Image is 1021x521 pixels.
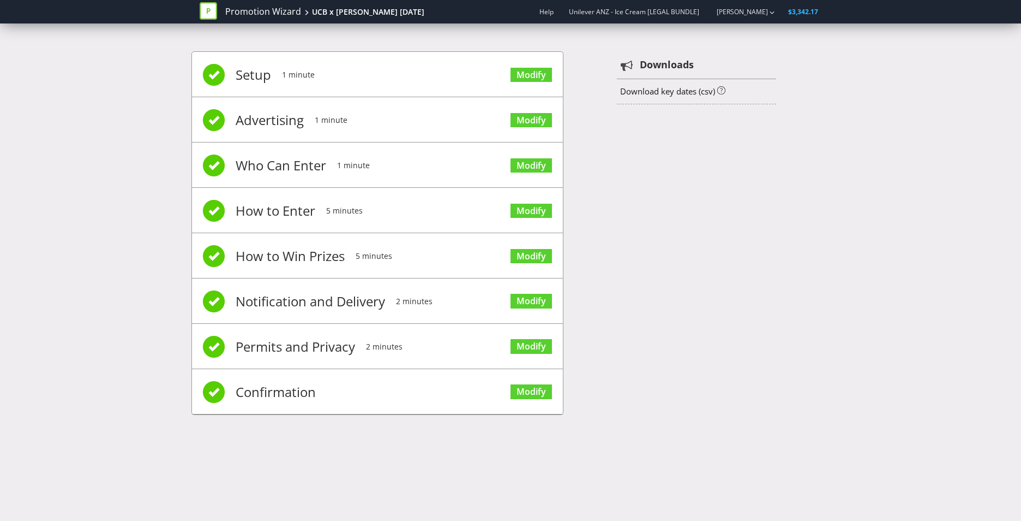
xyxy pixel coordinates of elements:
[366,325,403,369] span: 2 minutes
[510,204,552,218] a: Modify
[620,86,715,97] a: Download key dates (csv)
[510,384,552,399] a: Modify
[539,7,554,16] a: Help
[236,370,316,414] span: Confirmation
[225,5,301,18] a: Promotion Wizard
[788,7,818,16] span: $3,342.17
[510,68,552,82] a: Modify
[312,7,424,17] div: UCB x [PERSON_NAME] [DATE]
[236,325,355,369] span: Permits and Privacy
[510,113,552,128] a: Modify
[640,58,694,72] strong: Downloads
[621,60,633,72] tspan: 
[706,7,768,16] a: [PERSON_NAME]
[236,280,385,323] span: Notification and Delivery
[396,280,433,323] span: 2 minutes
[326,189,363,233] span: 5 minutes
[236,234,345,278] span: How to Win Prizes
[236,189,315,233] span: How to Enter
[315,98,347,142] span: 1 minute
[510,249,552,264] a: Modify
[236,53,271,97] span: Setup
[569,7,699,16] span: Unilever ANZ - Ice Cream [LEGAL BUNDLE]
[356,234,392,278] span: 5 minutes
[282,53,315,97] span: 1 minute
[236,144,326,187] span: Who Can Enter
[236,98,304,142] span: Advertising
[510,294,552,309] a: Modify
[510,339,552,354] a: Modify
[337,144,370,187] span: 1 minute
[510,158,552,173] a: Modify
